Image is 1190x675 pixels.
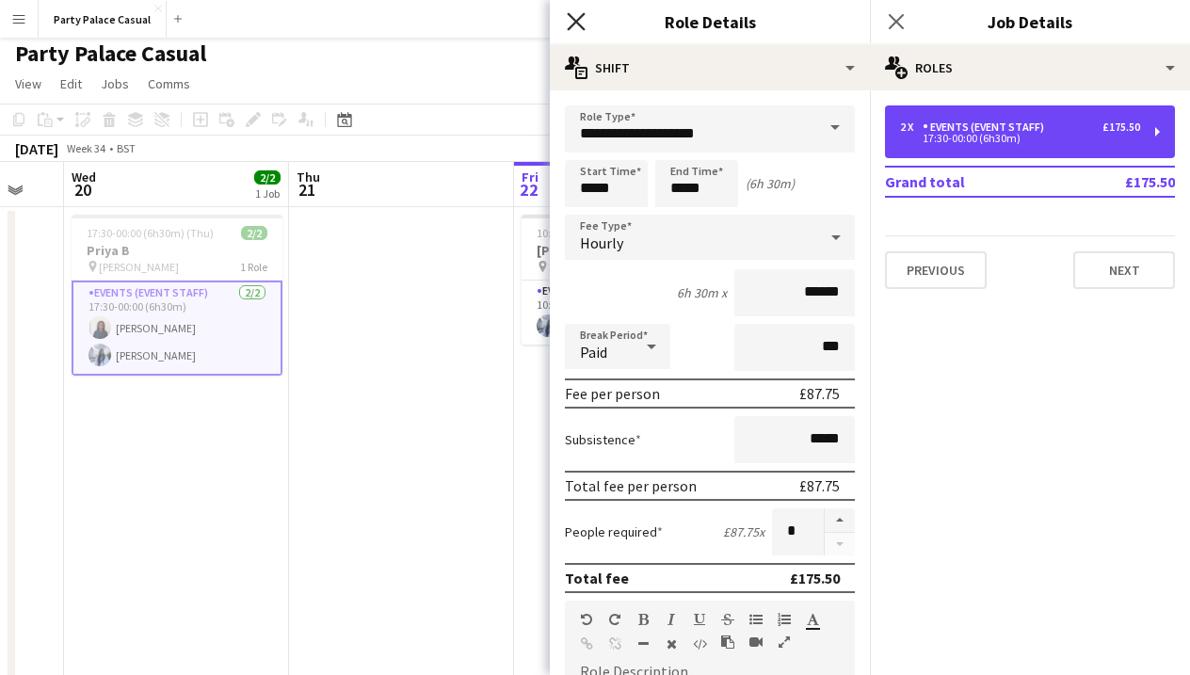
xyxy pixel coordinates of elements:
div: Roles [870,45,1190,90]
span: [PERSON_NAME] [99,260,179,274]
h3: Role Details [550,9,870,34]
app-job-card: 10:30-14:30 (4h)1/1[PERSON_NAME] Event Sevenoaks1 RoleEvents (Event Staff)1/110:30-14:30 (4h)[PER... [522,215,732,345]
span: Fri [522,169,539,185]
label: People required [565,523,663,540]
a: View [8,72,49,96]
button: Increase [825,508,855,533]
button: Fullscreen [778,635,791,650]
app-card-role: Events (Event Staff)1/110:30-14:30 (4h)[PERSON_NAME] [522,281,732,345]
div: £87.75 x [723,523,764,540]
div: £175.50 [1102,121,1140,134]
h1: Party Palace Casual [15,40,206,68]
div: (6h 30m) [746,175,795,192]
span: Jobs [101,75,129,92]
button: Strikethrough [721,612,734,627]
td: Grand total [885,167,1063,197]
button: Underline [693,612,706,627]
button: Ordered List [778,612,791,627]
td: £175.50 [1063,167,1175,197]
span: 20 [69,179,96,201]
div: [DATE] [15,139,58,158]
div: Shift [550,45,870,90]
div: 1 Job [255,186,280,201]
button: Insert video [749,635,763,650]
h3: Job Details [870,9,1190,34]
div: £175.50 [790,569,840,587]
button: Text Color [806,612,819,627]
div: BST [117,141,136,155]
button: Clear Formatting [665,636,678,651]
h3: [PERSON_NAME] Event [522,242,732,259]
span: 10:30-14:30 (4h) [537,226,613,240]
span: 1 Role [240,260,267,274]
button: Horizontal Line [636,636,650,651]
span: 2/2 [241,226,267,240]
button: Next [1073,251,1175,289]
div: £87.75 [799,384,840,403]
h3: Priya B [72,242,282,259]
div: Total fee [565,569,629,587]
span: Wed [72,169,96,185]
div: Fee per person [565,384,660,403]
a: Comms [140,72,198,96]
div: £87.75 [799,476,840,495]
a: Edit [53,72,89,96]
app-job-card: 17:30-00:00 (6h30m) (Thu)2/2Priya B [PERSON_NAME]1 RoleEvents (Event Staff)2/217:30-00:00 (6h30m)... [72,215,282,376]
div: 2 x [900,121,923,134]
button: HTML Code [693,636,706,651]
span: View [15,75,41,92]
div: 6h 30m x [677,284,727,301]
button: Paste as plain text [721,635,734,650]
app-card-role: Events (Event Staff)2/217:30-00:00 (6h30m)[PERSON_NAME][PERSON_NAME] [72,281,282,376]
button: Italic [665,612,678,627]
span: 21 [294,179,320,201]
span: Sevenoaks [549,260,601,274]
button: Party Palace Casual [39,1,167,38]
div: Total fee per person [565,476,697,495]
div: 17:30-00:00 (6h30m) [900,134,1140,143]
button: Bold [636,612,650,627]
span: Paid [580,343,607,362]
a: Jobs [93,72,137,96]
span: Week 34 [62,141,109,155]
span: 22 [519,179,539,201]
button: Redo [608,612,621,627]
span: Thu [297,169,320,185]
button: Previous [885,251,987,289]
button: Undo [580,612,593,627]
span: Comms [148,75,190,92]
button: Unordered List [749,612,763,627]
span: Hourly [580,233,623,252]
label: Subsistence [565,431,641,448]
span: Edit [60,75,82,92]
span: 2/2 [254,170,281,185]
span: 17:30-00:00 (6h30m) (Thu) [87,226,214,240]
div: Events (Event Staff) [923,121,1052,134]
